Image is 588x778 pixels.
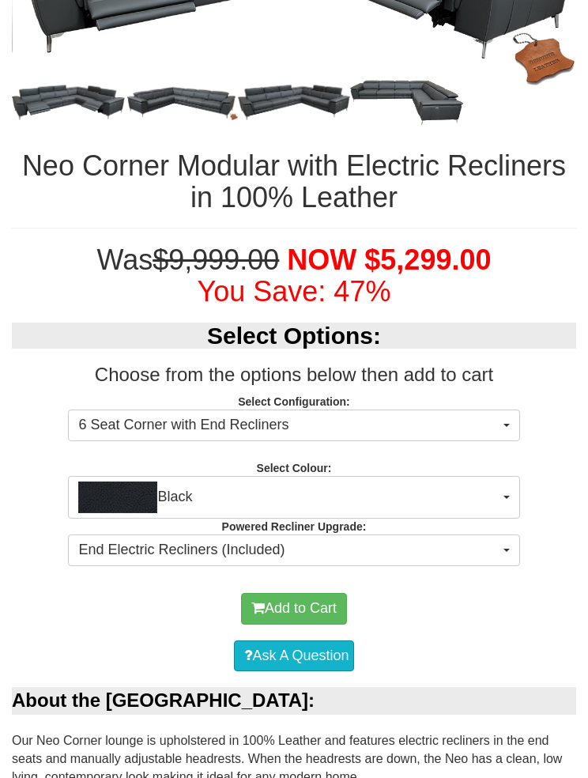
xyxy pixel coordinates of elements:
[207,323,381,349] b: Select Options:
[234,640,353,672] a: Ask A Question
[257,462,332,474] strong: Select Colour:
[12,364,576,385] h3: Choose from the options below then add to cart
[12,687,576,714] div: About the [GEOGRAPHIC_DATA]:
[68,534,519,566] button: End Electric Recliners (Included)
[78,540,499,561] span: End Electric Recliners (Included)
[78,482,157,513] img: Black
[68,476,519,519] button: BlackBlack
[287,244,491,276] span: NOW $5,299.00
[238,395,350,408] strong: Select Configuration:
[78,482,499,513] span: Black
[241,593,347,625] button: Add to Cart
[12,244,576,307] h1: Was
[198,275,391,308] font: You Save: 47%
[68,410,519,441] button: 6 Seat Corner with End Recliners
[78,415,499,436] span: 6 Seat Corner with End Recliners
[222,520,367,533] strong: Powered Recliner Upgrade:
[153,244,279,276] del: $9,999.00
[12,150,576,213] h1: Neo Corner Modular with Electric Recliners in 100% Leather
